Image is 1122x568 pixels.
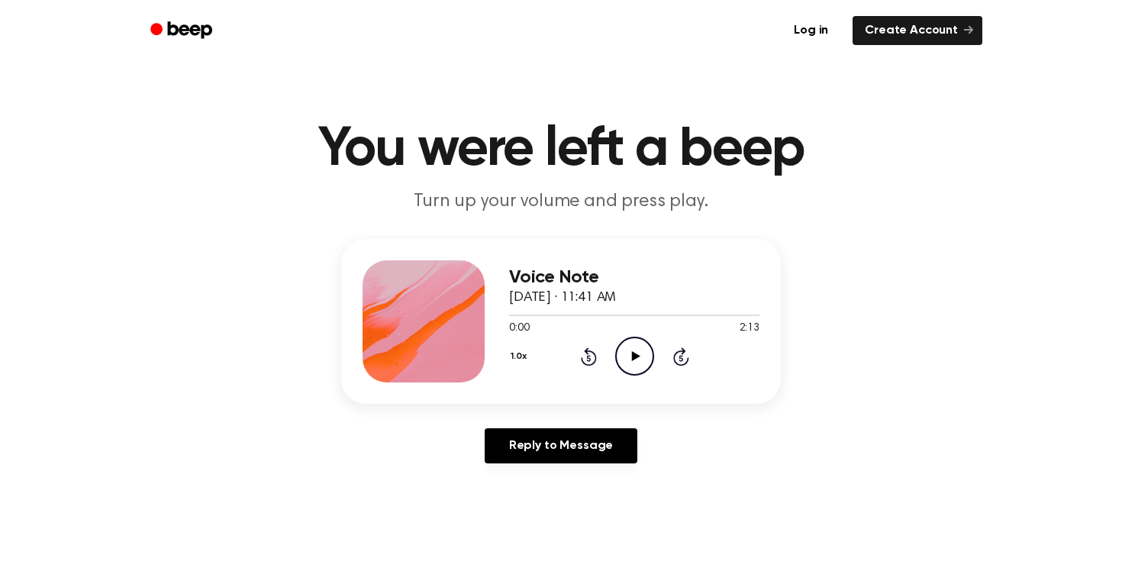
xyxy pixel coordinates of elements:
[170,122,952,177] h1: You were left a beep
[140,16,226,46] a: Beep
[509,267,759,288] h3: Voice Note
[509,291,616,305] span: [DATE] · 11:41 AM
[740,321,759,337] span: 2:13
[853,16,982,45] a: Create Account
[485,428,637,463] a: Reply to Message
[779,13,843,48] a: Log in
[509,321,529,337] span: 0:00
[509,344,532,370] button: 1.0x
[268,189,854,215] p: Turn up your volume and press play.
